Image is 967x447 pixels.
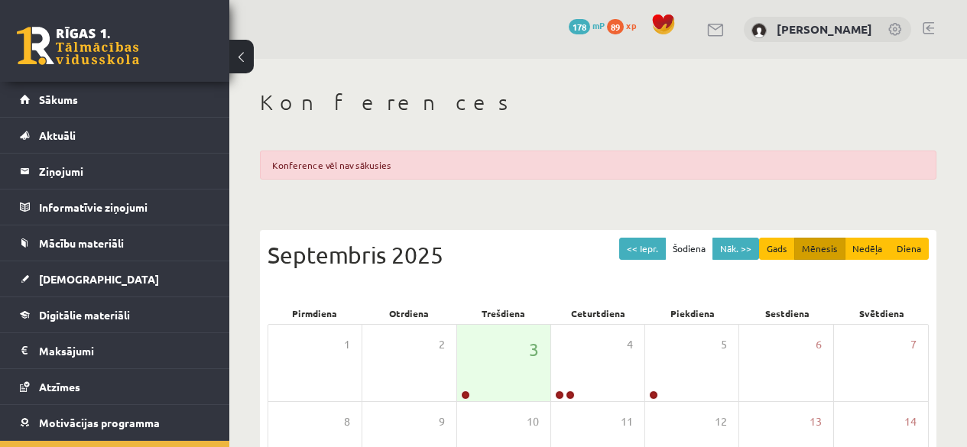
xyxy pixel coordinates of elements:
[551,303,646,324] div: Ceturtdiena
[260,89,936,115] h1: Konferences
[665,238,713,260] button: Šodiena
[362,303,457,324] div: Otrdiena
[904,413,917,430] span: 14
[268,238,929,272] div: Septembris 2025
[456,303,551,324] div: Trešdiena
[20,154,210,189] a: Ziņojumi
[20,405,210,440] a: Motivācijas programma
[592,19,605,31] span: mP
[810,413,822,430] span: 13
[344,336,350,353] span: 1
[645,303,740,324] div: Piekdiena
[39,154,210,189] legend: Ziņojumi
[845,238,890,260] button: Nedēļa
[759,238,795,260] button: Gads
[439,413,445,430] span: 9
[527,413,539,430] span: 10
[740,303,835,324] div: Sestdiena
[39,236,124,250] span: Mācību materiāli
[20,82,210,117] a: Sākums
[39,189,210,225] legend: Informatīvie ziņojumi
[20,369,210,404] a: Atzīmes
[607,19,644,31] a: 89 xp
[626,19,636,31] span: xp
[20,189,210,225] a: Informatīvie ziņojumi
[20,118,210,153] a: Aktuāli
[260,151,936,180] div: Konference vēl nav sākusies
[268,303,362,324] div: Pirmdiena
[777,21,872,37] a: [PERSON_NAME]
[751,23,767,38] img: Keita Kudravceva
[39,92,78,106] span: Sākums
[344,413,350,430] span: 8
[621,413,633,430] span: 11
[910,336,917,353] span: 7
[439,336,445,353] span: 2
[721,336,727,353] span: 5
[607,19,624,34] span: 89
[569,19,590,34] span: 178
[39,416,160,429] span: Motivācijas programma
[794,238,845,260] button: Mēnesis
[39,308,130,322] span: Digitālie materiāli
[816,336,822,353] span: 6
[20,297,210,332] a: Digitālie materiāli
[39,272,159,286] span: [DEMOGRAPHIC_DATA]
[39,128,76,142] span: Aktuāli
[712,238,759,260] button: Nāk. >>
[20,333,210,368] a: Maksājumi
[889,238,929,260] button: Diena
[627,336,633,353] span: 4
[529,336,539,362] span: 3
[39,380,80,394] span: Atzīmes
[569,19,605,31] a: 178 mP
[39,333,210,368] legend: Maksājumi
[834,303,929,324] div: Svētdiena
[715,413,727,430] span: 12
[619,238,666,260] button: << Iepr.
[17,27,139,65] a: Rīgas 1. Tālmācības vidusskola
[20,225,210,261] a: Mācību materiāli
[20,261,210,296] a: [DEMOGRAPHIC_DATA]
